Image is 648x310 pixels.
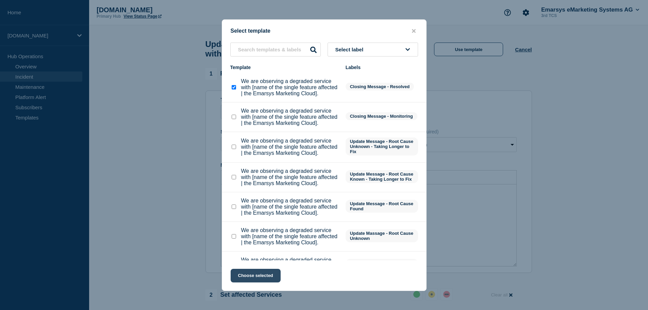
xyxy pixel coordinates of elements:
[241,227,339,246] p: We are observing a degraded service with [name of the single feature affected | the Emarsys Marke...
[222,28,426,34] div: Select template
[241,198,339,216] p: We are observing a degraded service with [name of the single feature affected | the Emarsys Marke...
[410,28,418,34] button: close button
[346,83,414,91] span: Closing Message - Resolved
[230,65,339,70] div: Template
[241,257,339,275] p: We are observing a degraded service with [name of the single feature affected | the Emarsys Marke...
[335,47,366,52] span: Select label
[241,168,339,186] p: We are observing a degraded service with [name of the single feature affected | the Emarsys Marke...
[346,200,418,213] span: Update Message - Root Cause Found
[346,229,418,242] span: Update Massage - Root Cause Unknown
[346,65,418,70] div: Labels
[232,234,236,239] input: We are observing a degraded service with [name of the single feature affected | the Emarsys Marke...
[241,78,339,97] p: We are observing a degraded service with [name of the single feature affected | the Emarsys Marke...
[232,145,236,149] input: We are observing a degraded service with [name of the single feature affected | the Emarsys Marke...
[346,112,417,120] span: Closing Message - Monitoring
[232,85,236,89] input: We are observing a degraded service with [name of the single feature affected | the Emarsys Marke...
[232,175,236,179] input: We are observing a degraded service with [name of the single feature affected | the Emarsys Marke...
[232,115,236,119] input: We are observing a degraded service with [name of the single feature affected | the Emarsys Marke...
[231,269,281,282] button: Choose selected
[328,43,418,56] button: Select label
[230,43,321,56] input: Search templates & labels
[346,170,418,183] span: Update Message - Root Cause Known - Taking Longer to Fix
[241,138,339,156] p: We are observing a degraded service with [name of the single feature affected | the Emarsys Marke...
[232,205,236,209] input: We are observing a degraded service with [name of the single feature affected | the Emarsys Marke...
[241,108,339,126] p: We are observing a degraded service with [name of the single feature affected | the Emarsys Marke...
[346,137,418,156] span: Update Message - Root Cause Unknown - Taking Longer to Fix
[346,259,418,272] span: Initial Message - Root Cause Known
